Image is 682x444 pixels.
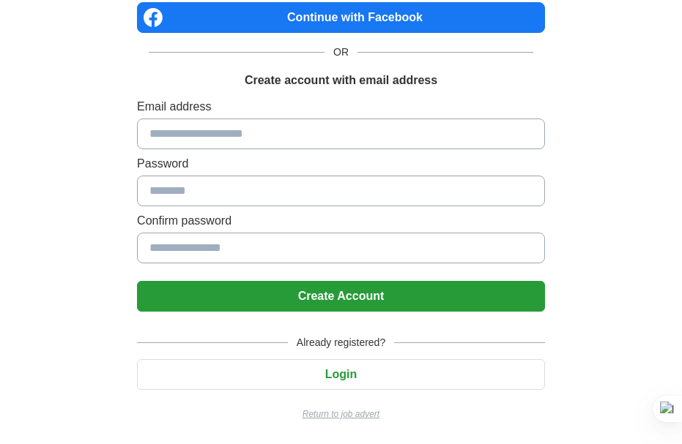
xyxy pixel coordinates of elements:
[288,335,394,350] span: Already registered?
[137,2,545,33] a: Continue with Facebook
[137,407,545,421] a: Return to job advert
[137,359,545,390] button: Login
[137,212,545,230] label: Confirm password
[245,72,437,89] h1: Create account with email address
[137,155,545,173] label: Password
[137,281,545,312] button: Create Account
[325,45,357,60] span: OR
[137,368,545,380] a: Login
[137,98,545,116] label: Email address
